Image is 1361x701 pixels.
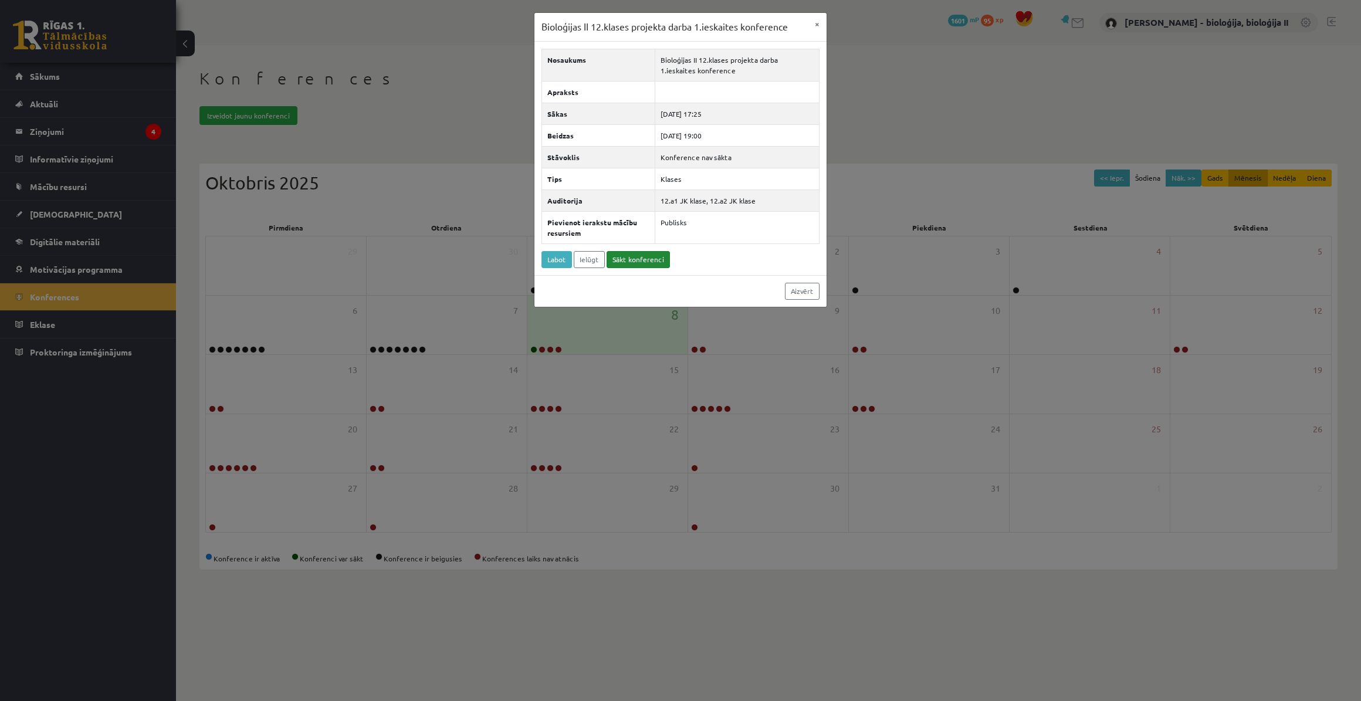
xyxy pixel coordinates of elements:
th: Apraksts [542,81,655,103]
a: Ielūgt [574,251,605,268]
th: Tips [542,168,655,189]
a: Sākt konferenci [607,251,670,268]
td: Konference nav sākta [655,146,820,168]
h3: Bioloģijas II 12.klases projekta darba 1.ieskaites konference [541,20,788,34]
a: Aizvērt [785,283,820,300]
td: Klases [655,168,820,189]
a: Labot [541,251,572,268]
td: [DATE] 17:25 [655,103,820,124]
th: Stāvoklis [542,146,655,168]
td: [DATE] 19:00 [655,124,820,146]
th: Auditorija [542,189,655,211]
th: Beidzas [542,124,655,146]
td: Bioloģijas II 12.klases projekta darba 1.ieskaites konference [655,49,820,81]
th: Nosaukums [542,49,655,81]
th: Sākas [542,103,655,124]
button: × [808,13,827,35]
td: 12.a1 JK klase, 12.a2 JK klase [655,189,820,211]
th: Pievienot ierakstu mācību resursiem [542,211,655,243]
td: Publisks [655,211,820,243]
